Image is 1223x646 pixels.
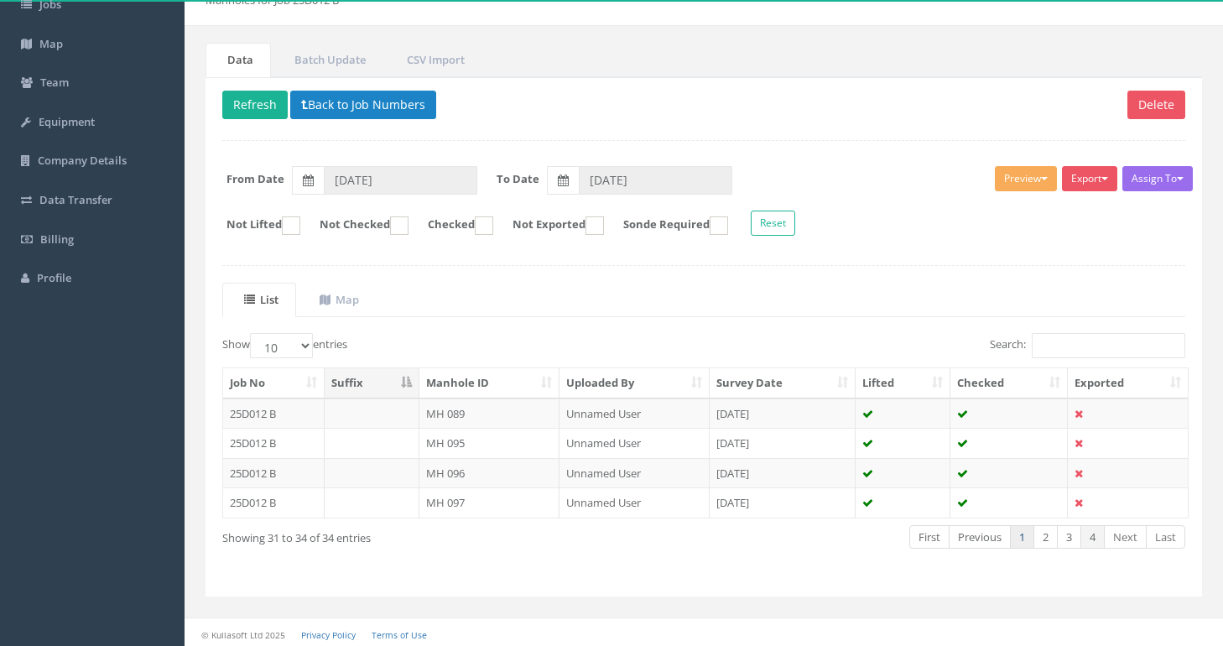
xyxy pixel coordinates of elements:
[201,629,285,641] small: © Kullasoft Ltd 2025
[226,171,284,187] label: From Date
[223,399,325,429] td: 25D012 B
[751,211,795,236] button: Reset
[1122,166,1193,191] button: Assign To
[39,36,63,51] span: Map
[372,629,427,641] a: Terms of Use
[298,283,377,317] a: Map
[324,166,477,195] input: From Date
[273,43,383,77] a: Batch Update
[1104,525,1147,550] a: Next
[497,171,539,187] label: To Date
[223,458,325,488] td: 25D012 B
[1062,166,1117,191] button: Export
[250,333,313,358] select: Showentries
[222,283,296,317] a: List
[222,333,347,358] label: Show entries
[385,43,482,77] a: CSV Import
[559,428,710,458] td: Unnamed User
[39,192,112,207] span: Data Transfer
[949,525,1011,550] a: Previous
[950,368,1068,399] th: Checked: activate to sort column ascending
[559,487,710,518] td: Unnamed User
[37,270,71,285] span: Profile
[210,216,300,235] label: Not Lifted
[710,428,856,458] td: [DATE]
[496,216,604,235] label: Not Exported
[710,487,856,518] td: [DATE]
[1068,368,1188,399] th: Exported: activate to sort column ascending
[39,114,95,129] span: Equipment
[223,368,325,399] th: Job No: activate to sort column ascending
[206,43,271,77] a: Data
[222,91,288,119] button: Refresh
[990,333,1185,358] label: Search:
[1127,91,1185,119] button: Delete
[244,292,278,307] uib-tab-heading: List
[38,153,127,168] span: Company Details
[1032,333,1185,358] input: Search:
[419,368,560,399] th: Manhole ID: activate to sort column ascending
[909,525,950,550] a: First
[995,166,1057,191] button: Preview
[411,216,493,235] label: Checked
[290,91,436,119] button: Back to Job Numbers
[856,368,951,399] th: Lifted: activate to sort column ascending
[1057,525,1081,550] a: 3
[40,75,69,90] span: Team
[1010,525,1034,550] a: 1
[710,399,856,429] td: [DATE]
[1146,525,1185,550] a: Last
[1080,525,1105,550] a: 4
[559,458,710,488] td: Unnamed User
[325,368,419,399] th: Suffix: activate to sort column descending
[222,524,609,546] div: Showing 31 to 34 of 34 entries
[559,399,710,429] td: Unnamed User
[1033,525,1058,550] a: 2
[223,487,325,518] td: 25D012 B
[301,629,356,641] a: Privacy Policy
[710,368,856,399] th: Survey Date: activate to sort column ascending
[710,458,856,488] td: [DATE]
[419,487,560,518] td: MH 097
[303,216,409,235] label: Not Checked
[579,166,732,195] input: To Date
[223,428,325,458] td: 25D012 B
[559,368,710,399] th: Uploaded By: activate to sort column ascending
[606,216,728,235] label: Sonde Required
[419,428,560,458] td: MH 095
[40,232,74,247] span: Billing
[419,458,560,488] td: MH 096
[320,292,359,307] uib-tab-heading: Map
[419,399,560,429] td: MH 089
